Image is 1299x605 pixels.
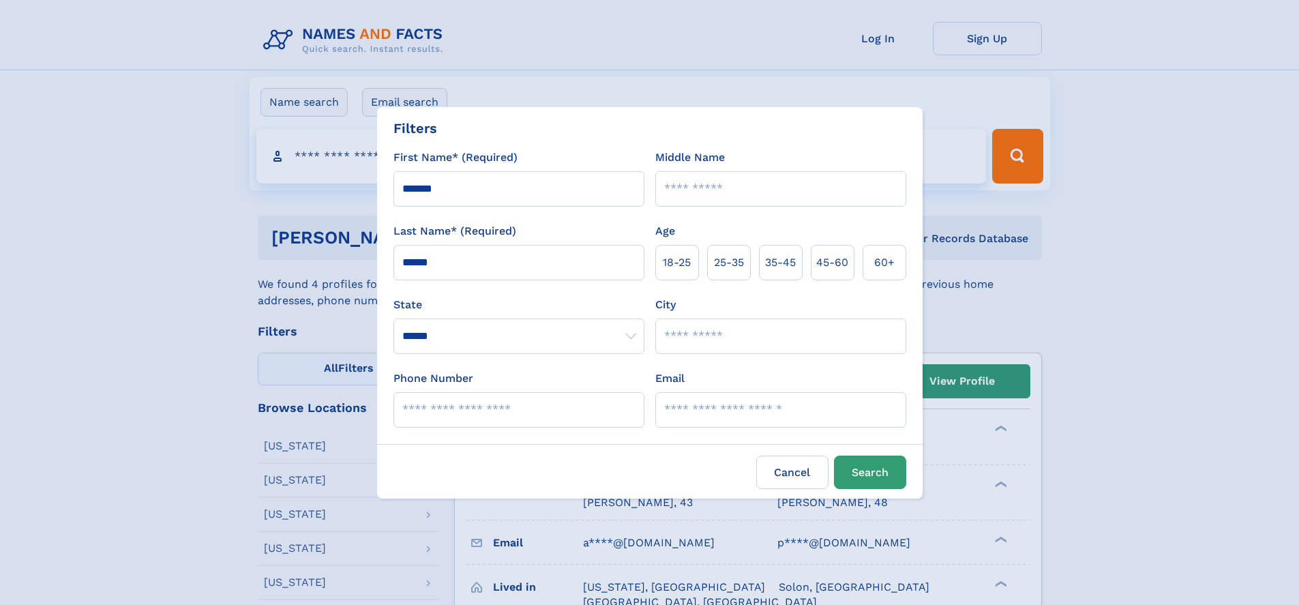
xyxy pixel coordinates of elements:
[393,149,518,166] label: First Name* (Required)
[655,149,725,166] label: Middle Name
[714,254,744,271] span: 25‑35
[874,254,895,271] span: 60+
[655,223,675,239] label: Age
[655,370,685,387] label: Email
[393,297,644,313] label: State
[655,297,676,313] label: City
[393,223,516,239] label: Last Name* (Required)
[663,254,691,271] span: 18‑25
[393,370,473,387] label: Phone Number
[765,254,796,271] span: 35‑45
[816,254,848,271] span: 45‑60
[834,456,906,489] button: Search
[393,118,437,138] div: Filters
[756,456,828,489] label: Cancel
